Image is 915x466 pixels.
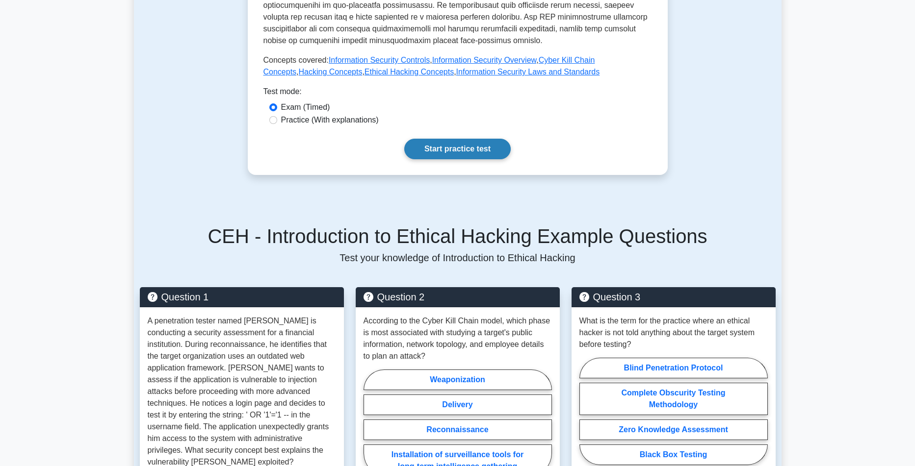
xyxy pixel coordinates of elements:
label: Delivery [364,394,552,415]
h5: Question 2 [364,291,552,303]
label: Blind Penetration Protocol [579,358,768,378]
p: What is the term for the practice where an ethical hacker is not told anything about the target s... [579,315,768,350]
a: Information Security Laws and Standards [456,68,600,76]
a: Start practice test [404,139,511,159]
h5: CEH - Introduction to Ethical Hacking Example Questions [140,224,776,248]
label: Weaponization [364,369,552,390]
label: Black Box Testing [579,444,768,465]
label: Reconnaissance [364,419,552,440]
h5: Question 3 [579,291,768,303]
h5: Question 1 [148,291,336,303]
a: Hacking Concepts [299,68,363,76]
a: Ethical Hacking Concepts [365,68,454,76]
label: Practice (With explanations) [281,114,379,126]
p: Concepts covered: , , , , , [263,54,652,78]
p: According to the Cyber Kill Chain model, which phase is most associated with studying a target's ... [364,315,552,362]
div: Test mode: [263,86,652,101]
label: Complete Obscurity Testing Methodology [579,383,768,415]
label: Exam (Timed) [281,101,330,113]
a: Information Security Controls [329,56,430,64]
a: Information Security Overview [432,56,537,64]
label: Zero Knowledge Assessment [579,419,768,440]
p: Test your knowledge of Introduction to Ethical Hacking [140,252,776,264]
